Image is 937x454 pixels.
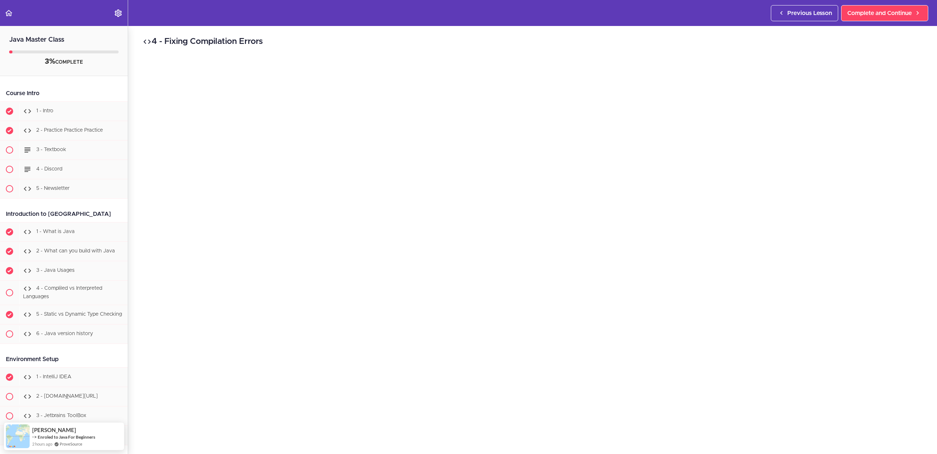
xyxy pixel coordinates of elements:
span: 2 - Practice Practice Practice [36,128,103,133]
span: 1 - IntelliJ IDEA [36,374,71,379]
span: [PERSON_NAME] [32,427,76,433]
img: provesource social proof notification image [6,424,30,448]
span: -> [32,434,37,440]
span: 3 - Java Usages [36,268,75,273]
span: 2 - [DOMAIN_NAME][URL] [36,394,98,399]
h2: 4 - Fixing Compilation Errors [143,35,922,48]
a: ProveSource [60,441,82,447]
span: 2 hours ago [32,441,52,447]
a: Previous Lesson [771,5,838,21]
span: Previous Lesson [787,9,832,18]
a: Complete and Continue [841,5,928,21]
a: Enroled to Java For Beginners [38,434,95,440]
span: 4 - Compliled vs Interpreted Languages [23,286,102,299]
span: 3% [45,58,55,65]
span: 3 - Jetbrains ToolBox [36,413,86,418]
div: COMPLETE [9,57,119,67]
span: 2 - What can you build with Java [36,248,115,254]
span: 4 - Discord [36,166,62,172]
svg: Back to course curriculum [4,9,13,18]
span: Complete and Continue [847,9,912,18]
span: 1 - What is Java [36,229,75,234]
span: 6 - Java version history [36,331,93,336]
svg: Settings Menu [114,9,123,18]
span: 5 - Newsletter [36,186,70,191]
span: 5 - Static vs Dynamic Type Checking [36,312,122,317]
span: 1 - Intro [36,108,53,113]
span: 3 - Textbook [36,147,66,152]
